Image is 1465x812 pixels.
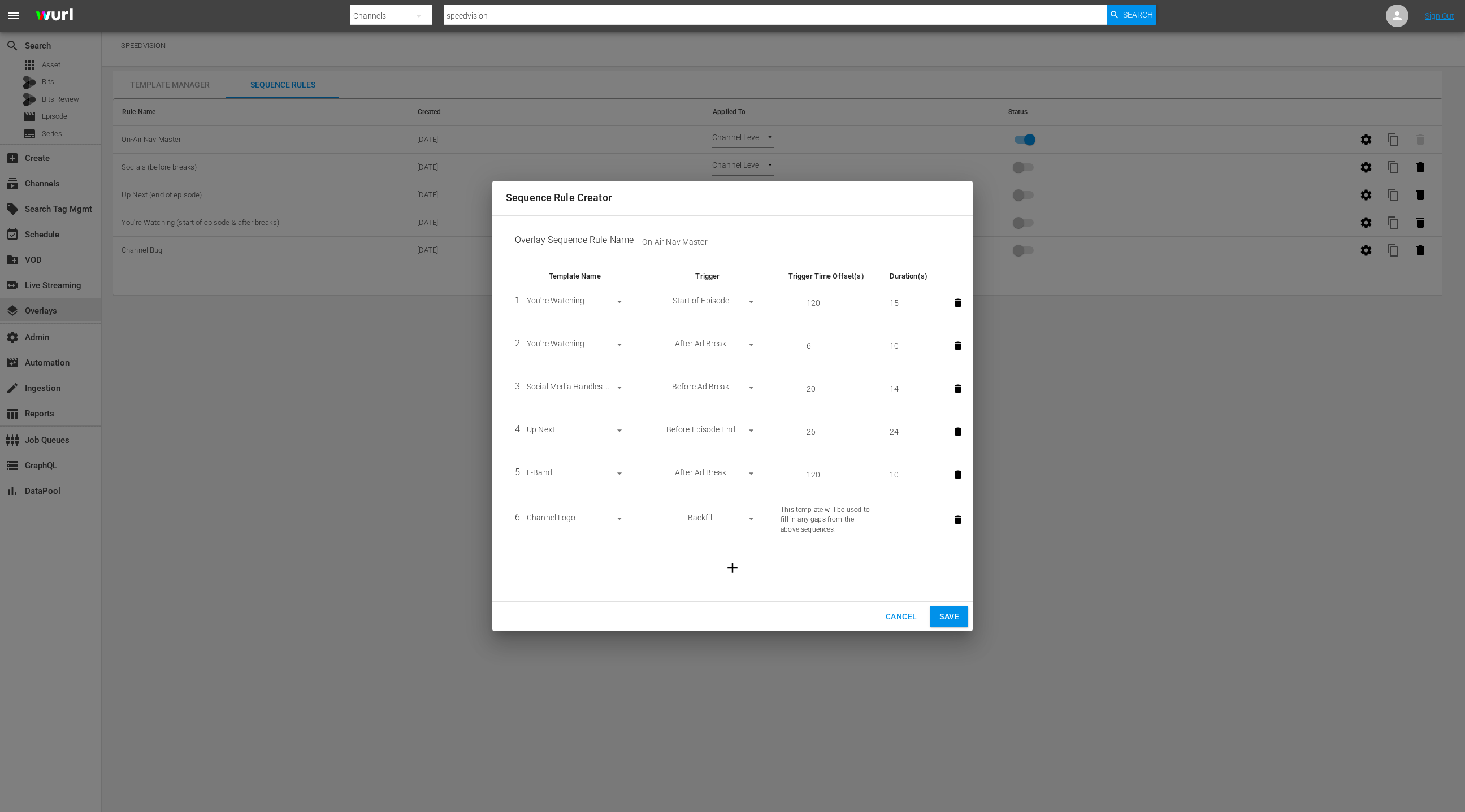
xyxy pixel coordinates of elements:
p: This template will be used to fill in any gaps from the above sequences. [781,505,872,534]
span: Add Template Trigger [717,562,748,572]
div: After Ad Break [658,337,757,354]
span: 2 [515,338,520,349]
div: You're Watching [527,294,625,311]
a: Sign Out [1425,11,1454,20]
span: 4 [515,424,520,435]
span: 6 [515,512,520,523]
div: Start of Episode [658,294,757,311]
span: 1 [515,295,520,306]
div: Up Next [527,423,625,440]
div: Backfill [658,511,757,528]
th: Trigger Time Offset(s) [771,271,881,281]
h2: Sequence Rule Creator [506,190,959,206]
span: Search [1123,5,1153,25]
img: ans4CAIJ8jUAAAAAAAAAAAAAAAAAAAAAAAAgQb4GAAAAAAAAAAAAAAAAAAAAAAAAJMjXAAAAAAAAAAAAAAAAAAAAAAAAgAT5G... [27,3,81,29]
div: Social Media Handles Update [527,380,625,397]
div: L-Band [527,466,625,483]
div: Before Episode End [658,423,757,440]
button: Cancel [877,606,926,627]
td: Overlay Sequence Rule Name [506,225,959,260]
span: menu [7,9,20,23]
th: Duration(s) [881,271,937,281]
span: Cancel [886,610,917,624]
span: 3 [515,381,520,392]
div: After Ad Break [658,466,757,483]
div: You're Watching [527,337,625,354]
th: Trigger [644,271,771,281]
span: 5 [515,467,520,477]
div: Before Ad Break [658,380,757,397]
span: Save [939,610,959,624]
th: Template Name [506,271,644,281]
button: Save [930,606,968,627]
div: Channel Logo [527,511,625,528]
